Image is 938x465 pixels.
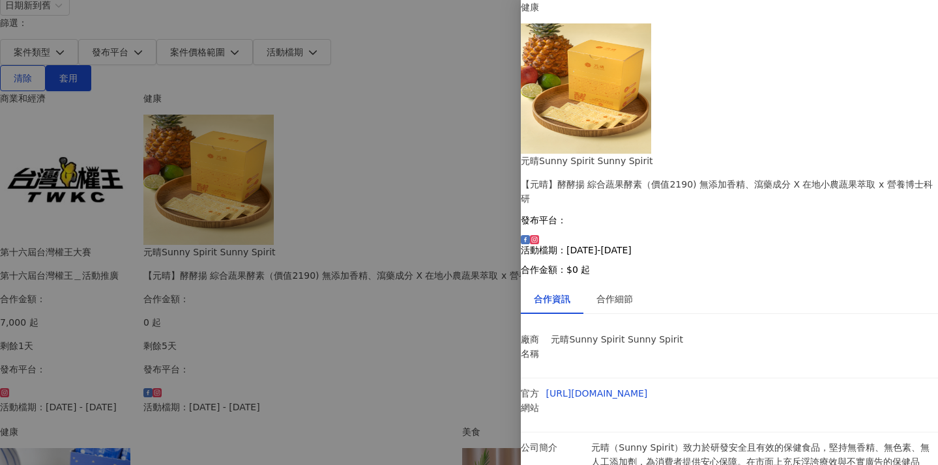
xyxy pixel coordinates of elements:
[521,23,651,154] img: 酵酵揚｜綜合蔬果酵素
[521,177,938,206] div: 【元晴】酵酵揚 綜合蔬果酵素（價值2190) 無添加香精、瀉藥成分 X 在地小農蔬果萃取 x 營養博士科研
[546,388,648,399] a: [URL][DOMAIN_NAME]
[521,440,585,455] p: 公司簡介
[521,386,540,415] p: 官方網站
[521,245,938,255] p: 活動檔期：[DATE]-[DATE]
[521,154,938,168] div: 元晴Sunny Spirit Sunny Spirit
[534,292,570,306] div: 合作資訊
[521,264,938,275] p: 合作金額： $0 起
[551,332,696,346] p: 元晴Sunny Spirit Sunny Spirit
[521,332,544,361] p: 廠商名稱
[521,215,938,225] p: 發布平台：
[596,292,633,306] div: 合作細節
